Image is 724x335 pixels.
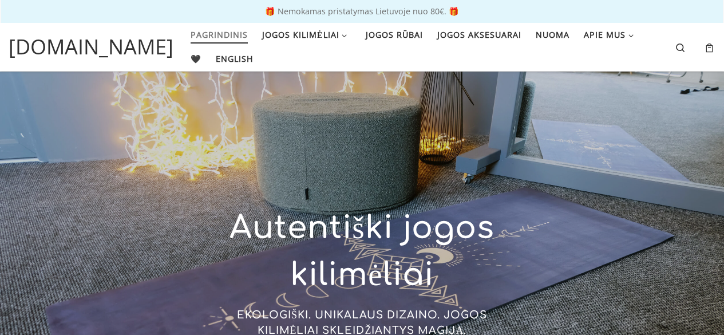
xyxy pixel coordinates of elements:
span: Jogos rūbai [366,23,423,44]
span: Nuoma [536,23,569,44]
span: Apie mus [584,23,626,44]
a: Jogos aksesuarai [434,23,525,47]
span: 🖤 [191,47,201,68]
span: Jogos kilimėliai [262,23,339,44]
p: 🎁 Nemokamas pristatymas Lietuvoje nuo 80€. 🎁 [11,7,713,15]
span: Pagrindinis [191,23,248,44]
a: Jogos kilimėliai [259,23,355,47]
a: English [212,47,258,71]
span: Jogos aksesuarai [437,23,521,44]
span: Autentiški jogos kilimėliai [230,211,494,293]
a: [DOMAIN_NAME] [9,31,173,62]
a: Jogos rūbai [362,23,427,47]
span: English [216,47,254,68]
a: Nuoma [532,23,573,47]
a: 🖤 [187,47,205,71]
a: Pagrindinis [187,23,252,47]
